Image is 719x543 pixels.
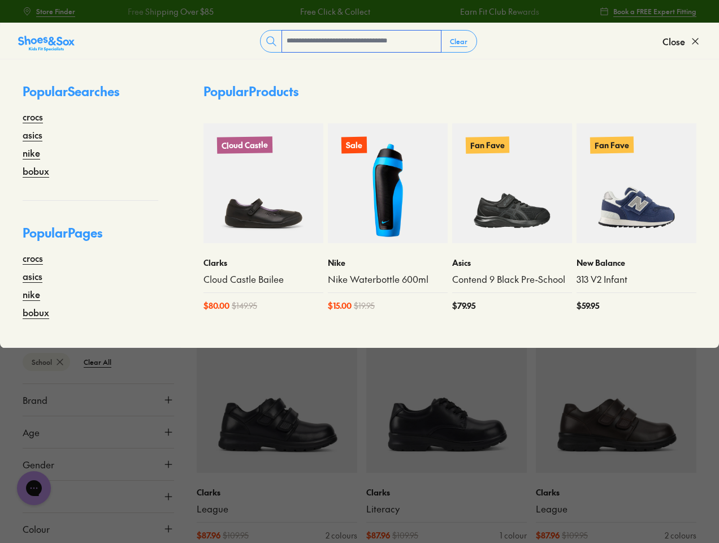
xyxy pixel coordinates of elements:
p: Sale [341,137,367,154]
a: Cloud Castle [203,123,323,243]
a: crocs [23,110,43,123]
a: Earn Fit Club Rewards [460,6,539,18]
a: Nike Waterbottle 600ml [328,273,448,286]
span: $ 87.96 [197,529,220,541]
p: New Balance [577,257,696,269]
span: $ 79.95 [452,300,475,312]
a: nike [23,146,40,160]
a: Fan Fave [577,123,696,243]
a: Literacy [366,503,527,515]
a: Fan Fave [452,123,572,243]
span: Age [23,425,40,439]
span: Book a FREE Expert Fitting [613,6,696,16]
span: Brand [23,393,47,407]
span: $ 149.95 [232,300,257,312]
p: Clarks [203,257,323,269]
button: Close [662,29,701,54]
span: $ 109.95 [223,529,249,541]
p: Clarks [536,486,696,498]
span: $ 19.95 [354,300,375,312]
span: $ 87.96 [536,529,560,541]
a: nike [23,287,40,301]
a: bobux [23,305,49,319]
a: League [197,503,357,515]
a: Cloud Castle Bailee [203,273,323,286]
button: Clear [441,31,477,51]
span: $ 109.95 [392,529,418,541]
a: crocs [23,251,43,265]
a: bobux [23,164,49,178]
iframe: Gorgias live chat messenger [11,467,57,509]
span: $ 87.96 [366,529,390,541]
div: 2 colours [326,529,357,541]
button: Style [23,481,174,512]
a: Free Click & Collect [300,6,370,18]
p: Asics [452,257,572,269]
div: 2 colours [665,529,696,541]
span: $ 59.95 [577,300,599,312]
a: Book a FREE Expert Fitting [600,1,696,21]
btn: Clear All [75,352,120,372]
a: Fan Fave [197,312,357,473]
button: Brand [23,384,174,416]
p: Nike [328,257,448,269]
p: Fan Fave [590,136,634,153]
p: Clarks [197,486,357,498]
p: Clarks [366,486,527,498]
p: Popular Pages [23,223,158,251]
span: Colour [23,522,50,536]
a: Free Shipping Over $85 [127,6,213,18]
btn: School [23,353,70,371]
span: Close [662,35,685,48]
a: League [536,503,696,515]
p: Popular Searches [23,82,158,110]
span: Gender [23,458,54,471]
button: Age [23,416,174,448]
a: asics [23,269,42,283]
span: Store Finder [36,6,75,16]
a: 313 V2 Infant [577,273,696,286]
span: $ 109.95 [562,529,588,541]
a: asics [23,128,42,141]
a: Contend 9 Black Pre-School [452,273,572,286]
a: Sale [328,123,448,243]
a: Shoes &amp; Sox [18,32,75,50]
p: Cloud Castle [217,136,272,154]
span: $ 15.00 [328,300,352,312]
a: Store Finder [23,1,75,21]
button: Gender [23,449,174,480]
img: SNS_Logo_Responsive.svg [18,35,75,53]
span: $ 80.00 [203,300,229,312]
p: Fan Fave [466,136,509,153]
p: Popular Products [203,82,298,101]
div: 1 colour [500,529,527,541]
